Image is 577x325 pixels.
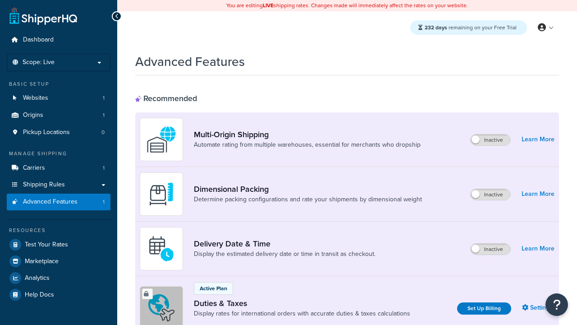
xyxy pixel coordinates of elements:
[25,274,50,282] span: Analytics
[146,233,177,265] img: gfkeb5ejjkALwAAAABJRU5ErkJggg==
[23,164,45,172] span: Carriers
[200,284,227,292] p: Active Plan
[425,23,517,32] span: remaining on your Free Trial
[471,189,510,200] label: Inactive
[194,195,422,204] a: Determine packing configurations and rate your shipments by dimensional weight
[103,111,105,119] span: 1
[23,111,43,119] span: Origins
[7,194,110,210] a: Advanced Features1
[25,258,59,265] span: Marketplace
[194,239,376,249] a: Delivery Date & Time
[7,150,110,158] div: Manage Shipping
[7,90,110,107] a: Websites1
[135,93,197,103] div: Recommended
[23,181,65,189] span: Shipping Rules
[194,140,421,149] a: Automate rating from multiple warehouses, essential for merchants who dropship
[25,291,54,299] span: Help Docs
[135,53,245,70] h1: Advanced Features
[146,124,177,155] img: WatD5o0RtDAAAAAElFTkSuQmCC
[7,32,110,48] a: Dashboard
[545,293,568,316] button: Open Resource Center
[522,302,554,314] a: Settings
[7,160,110,176] a: Carriers1
[194,250,376,259] a: Display the estimated delivery date or time in transit as checkout.
[7,253,110,269] a: Marketplace
[194,298,410,308] a: Duties & Taxes
[457,302,511,315] a: Set Up Billing
[194,130,421,139] a: Multi-Origin Shipping
[194,184,422,194] a: Dimensional Packing
[263,1,274,9] b: LIVE
[522,242,554,255] a: Learn More
[103,94,105,102] span: 1
[146,178,177,210] img: DTVBYsAAAAAASUVORK5CYII=
[425,23,447,32] strong: 232 days
[522,133,554,146] a: Learn More
[7,124,110,141] li: Pickup Locations
[7,90,110,107] li: Websites
[7,80,110,88] div: Basic Setup
[103,198,105,206] span: 1
[7,160,110,176] li: Carriers
[23,36,54,44] span: Dashboard
[23,59,55,66] span: Scope: Live
[7,107,110,124] a: Origins1
[103,164,105,172] span: 1
[7,107,110,124] li: Origins
[471,135,510,145] label: Inactive
[7,227,110,234] div: Resources
[7,287,110,303] a: Help Docs
[522,188,554,200] a: Learn More
[25,241,68,249] span: Test Your Rates
[471,244,510,255] label: Inactive
[23,94,48,102] span: Websites
[23,198,78,206] span: Advanced Features
[23,129,70,136] span: Pickup Locations
[7,237,110,253] a: Test Your Rates
[7,176,110,193] a: Shipping Rules
[101,129,105,136] span: 0
[7,194,110,210] li: Advanced Features
[7,124,110,141] a: Pickup Locations0
[7,270,110,286] a: Analytics
[194,309,410,318] a: Display rates for international orders with accurate duties & taxes calculations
